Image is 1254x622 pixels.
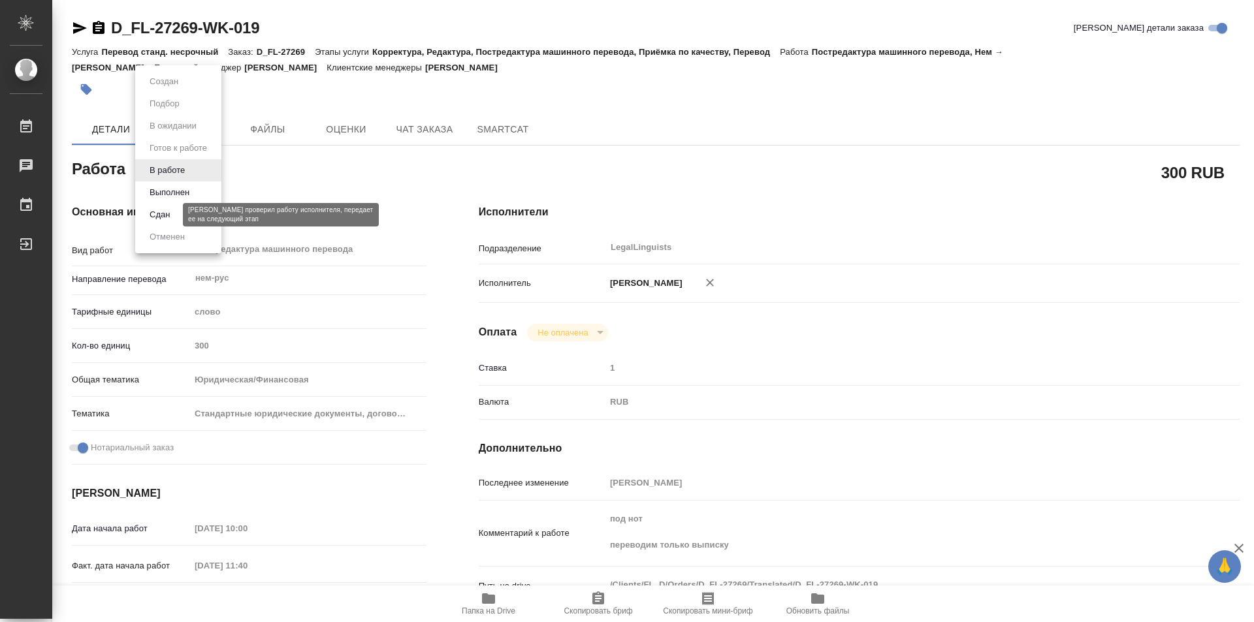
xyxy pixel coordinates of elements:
[146,97,184,111] button: Подбор
[146,185,193,200] button: Выполнен
[146,208,174,222] button: Сдан
[146,141,211,155] button: Готов к работе
[146,74,182,89] button: Создан
[146,119,201,133] button: В ожидании
[146,230,189,244] button: Отменен
[146,163,189,178] button: В работе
